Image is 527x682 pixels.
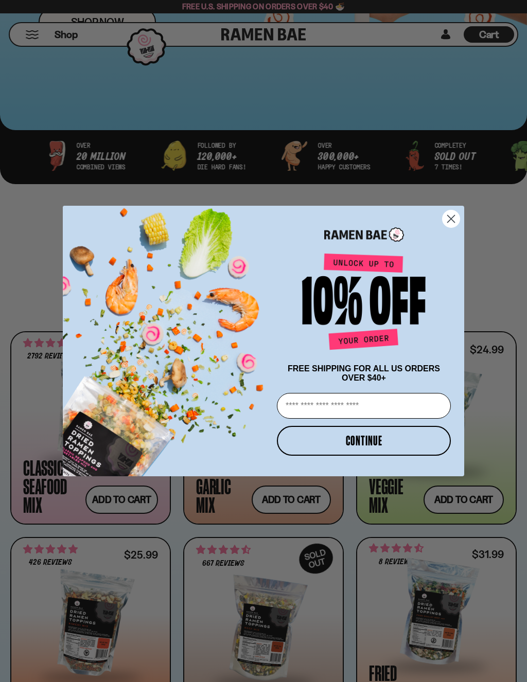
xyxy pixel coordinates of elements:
[300,253,428,354] img: Unlock up to 10% off
[324,226,404,243] img: Ramen Bae Logo
[288,364,440,382] span: FREE SHIPPING FOR ALL US ORDERS OVER $40+
[442,210,460,228] button: Close dialog
[63,196,273,476] img: ce7035ce-2e49-461c-ae4b-8ade7372f32c.png
[277,426,451,456] button: CONTINUE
